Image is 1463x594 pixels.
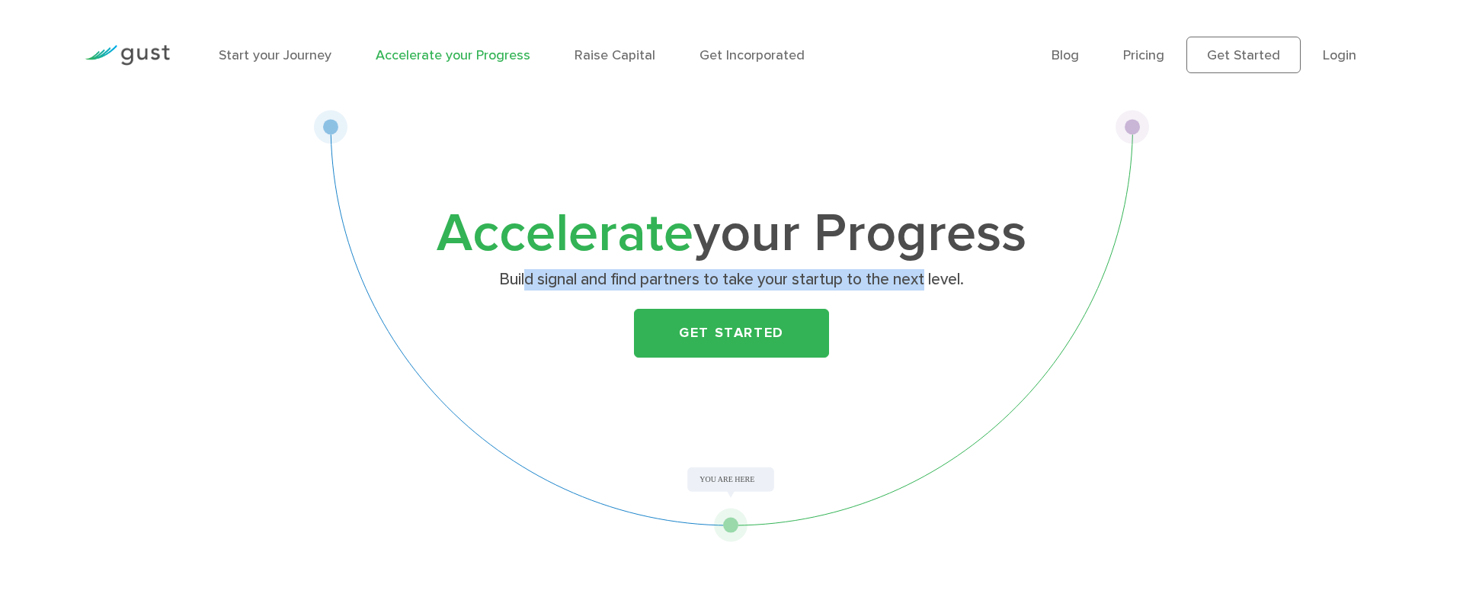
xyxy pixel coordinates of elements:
img: Gust Logo [85,45,170,66]
a: Start your Journey [219,47,331,63]
a: Get Started [634,309,829,358]
a: Get Started [1186,37,1301,73]
a: Login [1323,47,1356,63]
p: Build signal and find partners to take your startup to the next level. [436,269,1026,291]
a: Get Incorporated [699,47,805,63]
a: Pricing [1123,47,1164,63]
a: Accelerate your Progress [376,47,530,63]
h1: your Progress [431,210,1032,258]
a: Blog [1052,47,1079,63]
span: Accelerate [437,201,693,265]
a: Raise Capital [575,47,655,63]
